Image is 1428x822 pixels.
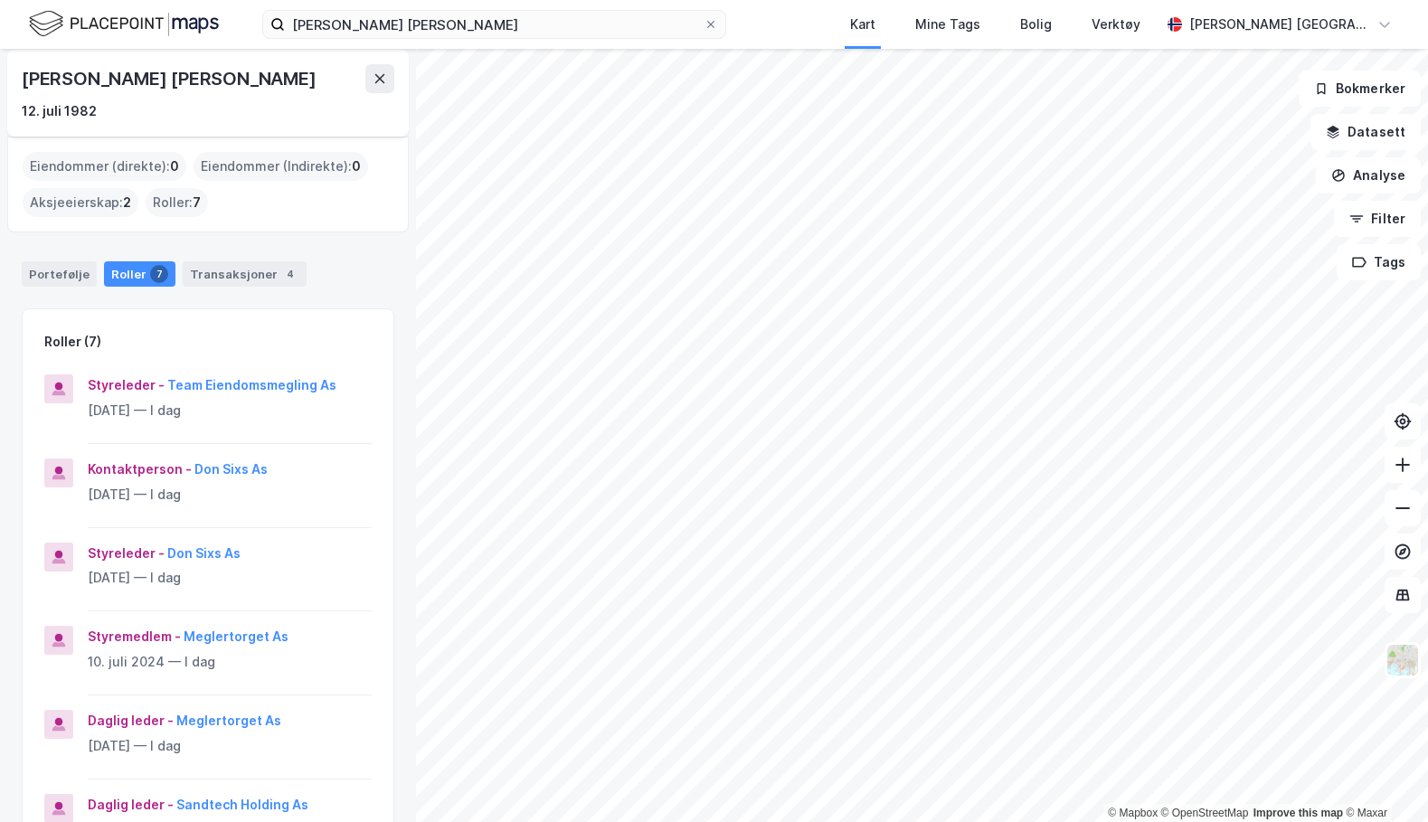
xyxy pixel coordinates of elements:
button: Bokmerker [1299,71,1421,107]
button: Filter [1334,201,1421,237]
button: Datasett [1310,114,1421,150]
div: Roller [104,261,175,287]
button: Tags [1337,244,1421,280]
div: Transaksjoner [183,261,307,287]
span: 2 [123,192,131,213]
div: Portefølje [22,261,97,287]
div: Bolig [1020,14,1052,35]
div: Kart [850,14,875,35]
div: Verktøy [1092,14,1140,35]
a: Mapbox [1108,807,1158,819]
div: [DATE] — I dag [88,400,372,421]
span: 0 [352,156,361,177]
div: Mine Tags [915,14,980,35]
div: [PERSON_NAME] [PERSON_NAME] [22,64,320,93]
button: Analyse [1316,157,1421,194]
div: [DATE] — I dag [88,735,372,757]
div: 10. juli 2024 — I dag [88,651,372,673]
div: Aksjeeierskap : [23,188,138,217]
div: Eiendommer (Indirekte) : [194,152,368,181]
div: [DATE] — I dag [88,484,372,505]
div: Roller : [146,188,208,217]
div: 4 [281,265,299,283]
img: Z [1385,643,1420,677]
div: [PERSON_NAME] [GEOGRAPHIC_DATA] [1189,14,1370,35]
input: Søk på adresse, matrikkel, gårdeiere, leietakere eller personer [285,11,704,38]
div: 7 [150,265,168,283]
a: OpenStreetMap [1161,807,1249,819]
div: Kontrollprogram for chat [1338,735,1428,822]
div: Eiendommer (direkte) : [23,152,186,181]
span: 7 [193,192,201,213]
span: 0 [170,156,179,177]
a: Improve this map [1253,807,1343,819]
div: Roller (7) [44,331,101,353]
img: logo.f888ab2527a4732fd821a326f86c7f29.svg [29,8,219,40]
div: [DATE] — I dag [88,567,372,589]
div: 12. juli 1982 [22,100,97,122]
iframe: Chat Widget [1338,735,1428,822]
